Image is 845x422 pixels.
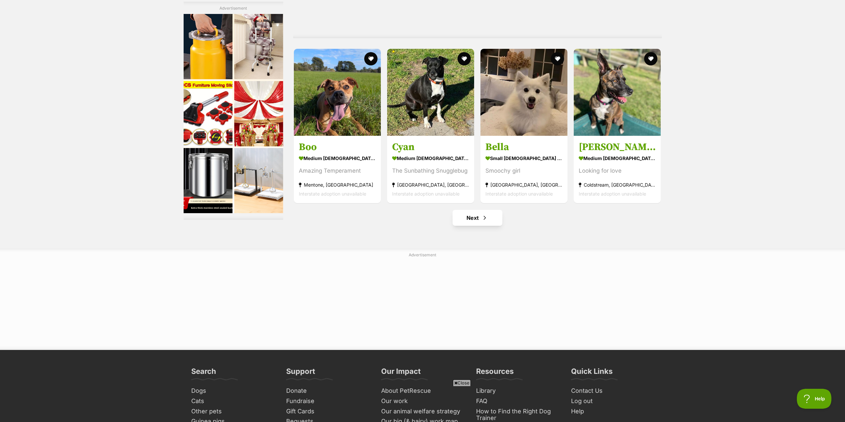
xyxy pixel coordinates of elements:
[568,386,657,396] a: Contact Us
[392,153,469,163] strong: medium [DEMOGRAPHIC_DATA] Dog
[392,180,469,189] strong: [GEOGRAPHIC_DATA], [GEOGRAPHIC_DATA]
[797,389,832,409] iframe: Help Scout Beacon - Open
[184,2,283,220] div: Advertisement
[191,367,216,380] h3: Search
[299,166,376,175] div: Amazing Temperament
[485,191,553,197] span: Interstate adoption unavailable
[579,153,656,163] strong: medium [DEMOGRAPHIC_DATA] Dog
[302,389,544,419] iframe: Advertisement
[189,386,277,396] a: Dogs
[644,52,658,65] button: favourite
[299,191,366,197] span: Interstate adoption unavailable
[476,367,514,380] h3: Resources
[458,52,471,65] button: favourite
[286,367,315,380] h3: Support
[480,136,567,203] a: Bella small [DEMOGRAPHIC_DATA] Dog Smoochy girl [GEOGRAPHIC_DATA], [GEOGRAPHIC_DATA] Interstate a...
[453,380,471,386] span: Close
[51,134,100,200] img: https://img.kwcdn.com/product/open/3c53166131014784bfa93405a5e95d7f-goods.jpeg?imageMogr2/strip/s...
[485,153,562,163] strong: small [DEMOGRAPHIC_DATA] Dog
[574,49,661,136] img: Rosie - Bull Terrier x American Staffy Mix Dog
[294,136,381,203] a: Boo medium [DEMOGRAPHIC_DATA] Dog Amazing Temperament Mentone, [GEOGRAPHIC_DATA] Interstate adopt...
[579,141,656,153] h3: [PERSON_NAME]
[299,141,376,153] h3: Boo
[480,49,567,136] img: Bella - Japanese Spitz Dog
[571,367,613,380] h3: Quick Links
[364,52,378,65] button: favourite
[284,396,372,406] a: Fundraise
[551,52,564,65] button: favourite
[387,49,474,136] img: Cyan - Mastiff Dog
[262,260,584,343] iframe: Advertisement
[568,406,657,417] a: Help
[485,180,562,189] strong: [GEOGRAPHIC_DATA], [GEOGRAPHIC_DATA]
[453,210,502,226] a: Next page
[293,210,662,226] nav: Pagination
[579,180,656,189] strong: Coldstream, [GEOGRAPHIC_DATA]
[299,180,376,189] strong: Mentone, [GEOGRAPHIC_DATA]
[189,396,277,406] a: Cats
[299,153,376,163] strong: medium [DEMOGRAPHIC_DATA] Dog
[284,386,372,396] a: Donate
[392,191,460,197] span: Interstate adoption unavailable
[189,406,277,417] a: Other pets
[485,141,562,153] h3: Bella
[485,166,562,175] div: Smoochy girl
[574,136,661,203] a: [PERSON_NAME] medium [DEMOGRAPHIC_DATA] Dog Looking for love Coldstream, [GEOGRAPHIC_DATA] Inters...
[579,191,646,197] span: Interstate adoption unavailable
[284,406,372,417] a: Gift Cards
[184,14,283,213] iframe: Advertisement
[392,141,469,153] h3: Cyan
[579,166,656,175] div: Looking for love
[392,166,469,175] div: The Sunbathing Snugglebug
[568,396,657,406] a: Log out
[387,136,474,203] a: Cyan medium [DEMOGRAPHIC_DATA] Dog The Sunbathing Snugglebug [GEOGRAPHIC_DATA], [GEOGRAPHIC_DATA]...
[381,367,421,380] h3: Our Impact
[294,49,381,136] img: Boo - Staffordshire Bull Terrier x Mixed breed Dog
